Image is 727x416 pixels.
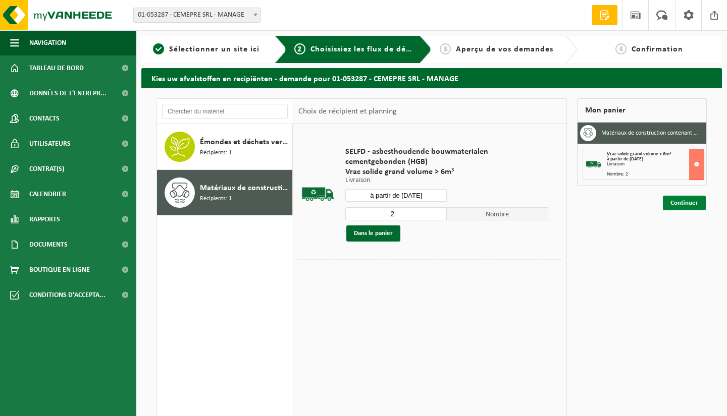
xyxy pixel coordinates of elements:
[345,177,548,184] p: Livraison
[346,225,400,242] button: Dans le panier
[29,257,90,282] span: Boutique en ligne
[162,104,288,119] input: Chercher du matériel
[29,30,66,55] span: Navigation
[29,81,107,106] span: Données de l'entrepr...
[29,207,60,232] span: Rapports
[169,45,259,53] span: Sélectionner un site ici
[632,45,683,53] span: Confirmation
[447,207,548,220] span: Nombre
[133,8,261,23] span: 01-053287 - CEMEPRE SRL - MANAGE
[200,136,290,148] span: Émondes et déchets verts Ø < 12 cm
[29,131,71,156] span: Utilisateurs
[29,282,106,308] span: Conditions d'accepta...
[310,45,479,53] span: Choisissiez les flux de déchets et récipients
[200,148,232,158] span: Récipients: 1
[29,156,64,182] span: Contrat(s)
[663,196,706,210] a: Continuer
[345,167,548,177] span: Vrac solide grand volume > 6m³
[293,99,402,124] div: Choix de récipient et planning
[294,43,305,54] span: 2
[153,43,164,54] span: 1
[607,162,704,167] div: Livraison
[29,232,68,257] span: Documents
[157,124,293,170] button: Émondes et déchets verts Ø < 12 cm Récipients: 1
[601,125,699,141] h3: Matériaux de construction contenant de l'amiante lié au ciment (non friable)
[615,43,627,54] span: 4
[440,43,451,54] span: 3
[157,170,293,215] button: Matériaux de construction contenant de l'amiante lié au ciment (non friable) Récipients: 1
[577,98,707,123] div: Mon panier
[200,194,232,204] span: Récipients: 1
[200,182,290,194] span: Matériaux de construction contenant de l'amiante lié au ciment (non friable)
[456,45,553,53] span: Aperçu de vos demandes
[607,172,704,177] div: Nombre: 2
[29,55,84,81] span: Tableau de bord
[607,156,643,162] strong: à partir de [DATE]
[607,151,671,157] span: Vrac solide grand volume > 6m³
[134,8,261,22] span: 01-053287 - CEMEPRE SRL - MANAGE
[29,106,60,131] span: Contacts
[345,147,548,167] span: SELFD - asbesthoudende bouwmaterialen cementgebonden (HGB)
[146,43,267,55] a: 1Sélectionner un site ici
[29,182,66,207] span: Calendrier
[345,189,447,202] input: Sélectionnez date
[141,68,722,88] h2: Kies uw afvalstoffen en recipiënten - demande pour 01-053287 - CEMEPRE SRL - MANAGE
